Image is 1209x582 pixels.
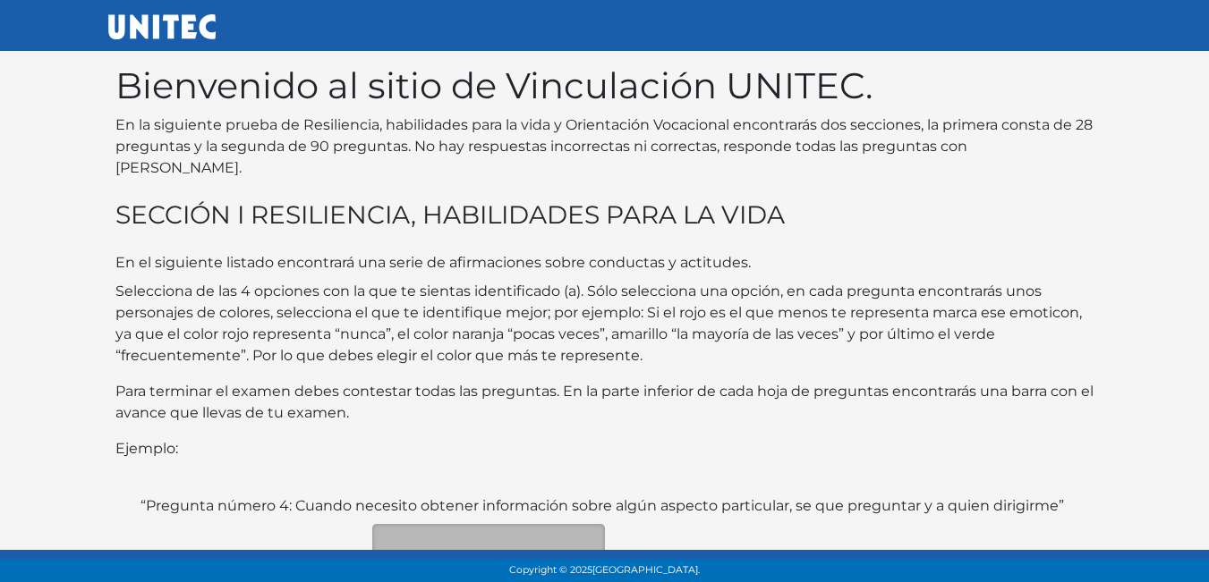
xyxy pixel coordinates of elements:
[115,438,1094,460] p: Ejemplo:
[115,281,1094,367] p: Selecciona de las 4 opciones con la que te sientas identificado (a). Sólo selecciona una opción, ...
[115,381,1094,424] p: Para terminar el examen debes contestar todas las preguntas. En la parte inferior de cada hoja de...
[115,200,1094,231] h3: SECCIÓN I RESILIENCIA, HABILIDADES PARA LA VIDA
[140,495,1064,517] label: “Pregunta número 4: Cuando necesito obtener información sobre algún aspecto particular, se que pr...
[592,564,700,576] span: [GEOGRAPHIC_DATA].
[115,114,1094,179] p: En la siguiente prueba de Resiliencia, habilidades para la vida y Orientación Vocacional encontra...
[115,64,1094,107] h1: Bienvenido al sitio de Vinculación UNITEC.
[115,252,1094,274] p: En el siguiente listado encontrará una serie de afirmaciones sobre conductas y actitudes.
[108,14,216,39] img: UNITEC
